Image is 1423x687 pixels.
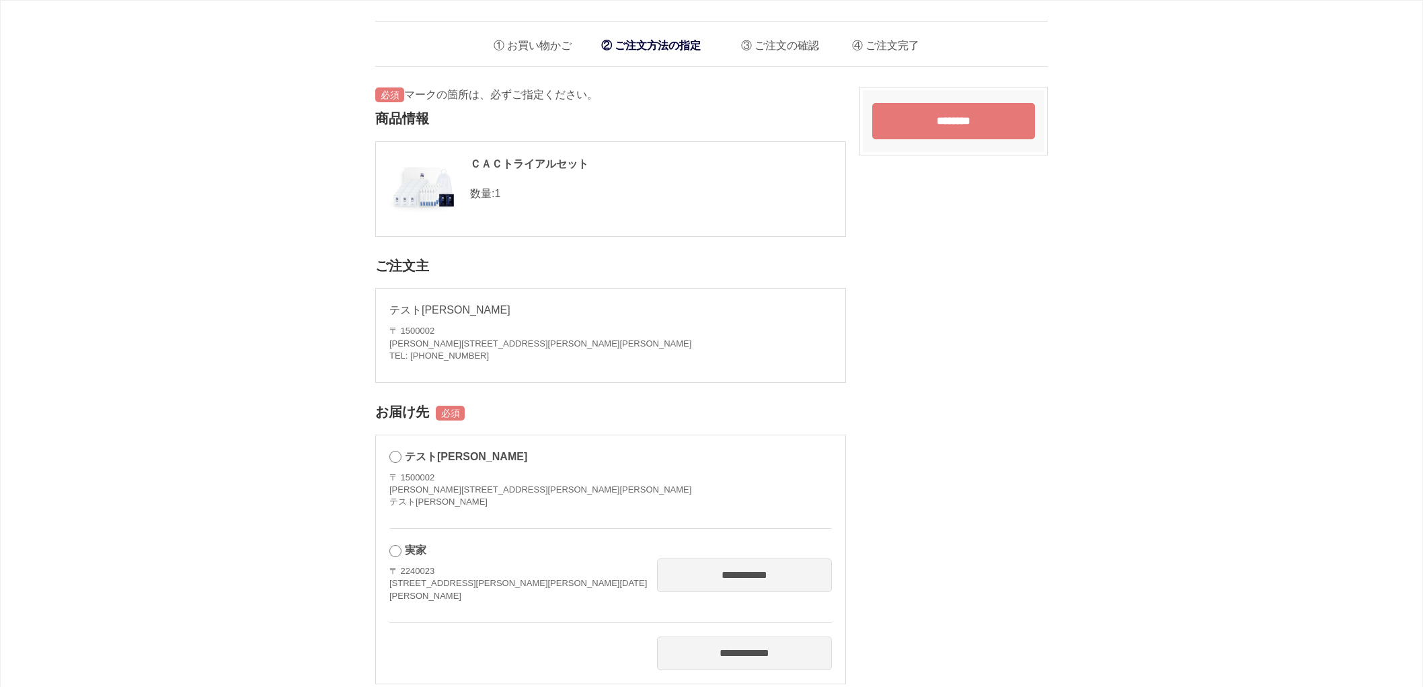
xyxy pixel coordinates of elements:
address: 〒 1500002 [PERSON_NAME][STREET_ADDRESS][PERSON_NAME][PERSON_NAME] TEL: [PHONE_NUMBER] [389,325,832,362]
span: 実家 [405,544,426,556]
address: 〒 1500002 [PERSON_NAME][STREET_ADDRESS][PERSON_NAME][PERSON_NAME] テスト[PERSON_NAME] [389,472,691,509]
p: テスト[PERSON_NAME] [389,302,832,318]
span: 1 [494,188,500,199]
li: ご注文方法の指定 [594,32,707,59]
h2: お届け先 [375,396,846,428]
p: マークの箇所は、必ずご指定ください。 [375,87,846,103]
li: ご注文の確認 [731,28,819,56]
h2: 商品情報 [375,103,846,135]
span: テスト[PERSON_NAME] [405,451,527,462]
div: ＣＡＣトライアルセット [389,155,832,173]
li: ご注文完了 [842,28,919,56]
img: 000851.jpg [389,155,457,223]
h2: ご注文主 [375,250,846,282]
li: お買い物かご [484,28,572,56]
address: 〒 2240023 [STREET_ADDRESS][PERSON_NAME][PERSON_NAME][DATE] [PERSON_NAME] [389,565,647,602]
p: 数量: [389,186,832,202]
